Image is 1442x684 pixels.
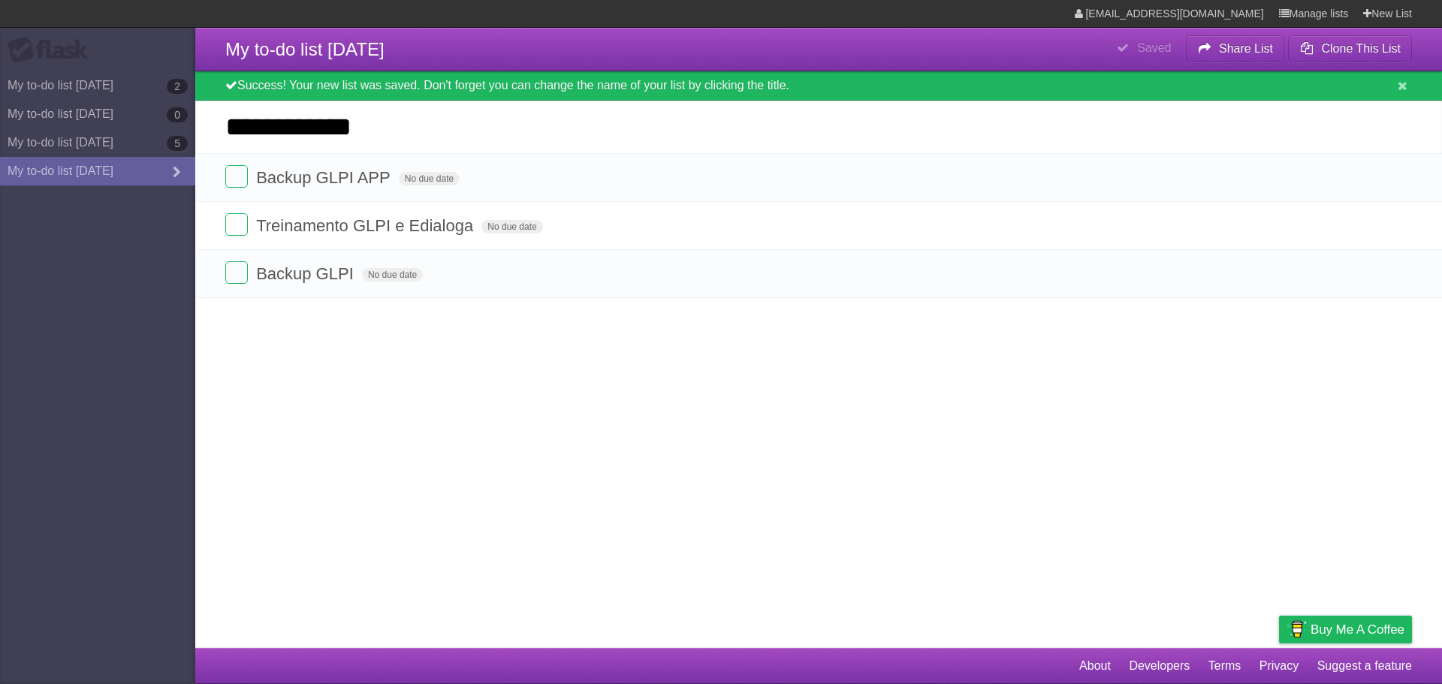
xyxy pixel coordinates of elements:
[1186,35,1285,62] button: Share List
[225,165,248,188] label: Done
[8,37,98,64] div: Flask
[1079,652,1111,680] a: About
[1279,616,1412,643] a: Buy me a coffee
[256,168,394,187] span: Backup GLPI APP
[1311,616,1404,643] span: Buy me a coffee
[399,172,460,185] span: No due date
[481,220,542,234] span: No due date
[1259,652,1299,680] a: Privacy
[1288,35,1412,62] button: Clone This List
[362,268,423,282] span: No due date
[1287,616,1307,642] img: Buy me a coffee
[1317,652,1412,680] a: Suggest a feature
[1208,652,1241,680] a: Terms
[195,71,1442,101] div: Success! Your new list was saved. Don't forget you can change the name of your list by clicking t...
[167,107,188,122] b: 0
[1321,42,1401,55] b: Clone This List
[225,261,248,284] label: Done
[225,213,248,236] label: Done
[1219,42,1273,55] b: Share List
[256,264,357,283] span: Backup GLPI
[1129,652,1190,680] a: Developers
[225,39,385,59] span: My to-do list [DATE]
[167,79,188,94] b: 2
[256,216,477,235] span: Treinamento GLPI e Edialoga
[167,136,188,151] b: 5
[1137,41,1171,54] b: Saved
